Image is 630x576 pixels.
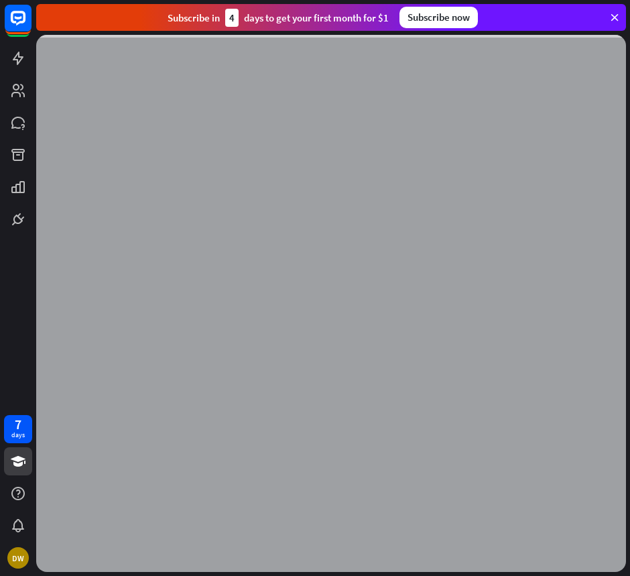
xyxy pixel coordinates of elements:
[11,430,25,440] div: days
[4,415,32,443] a: 7 days
[168,9,389,27] div: Subscribe in days to get your first month for $1
[399,7,478,28] div: Subscribe now
[7,547,29,569] div: DW
[225,9,239,27] div: 4
[15,418,21,430] div: 7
